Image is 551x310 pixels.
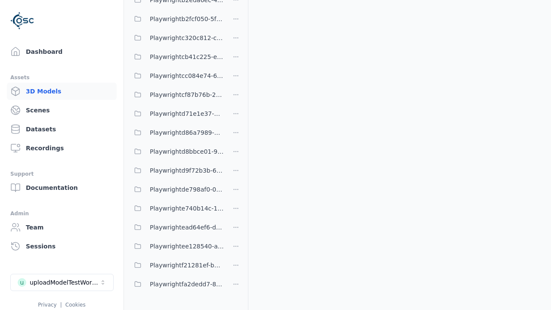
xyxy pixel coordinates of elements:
[150,260,224,270] span: Playwrightf21281ef-bbe4-4d9a-bb9a-5ca1779a30ca
[129,105,224,122] button: Playwrightd71e1e37-d31c-4572-b04d-3c18b6f85a3d
[10,72,113,83] div: Assets
[60,302,62,308] span: |
[150,52,224,62] span: Playwrightcb41c225-e288-4c3c-b493-07c6e16c0d29
[150,33,224,43] span: Playwrightc320c812-c1c4-4e9b-934e-2277c41aca46
[129,143,224,160] button: Playwrightd8bbce01-9637-468c-8f59-1050d21f77ba
[129,10,224,28] button: Playwrightb2fcf050-5f27-47cb-87c2-faf00259dd62
[7,139,117,157] a: Recordings
[38,302,56,308] a: Privacy
[7,83,117,100] a: 3D Models
[129,67,224,84] button: Playwrightcc084e74-6bd9-4f7e-8d69-516a74321fe7
[150,279,224,289] span: Playwrightfa2dedd7-83d1-48b2-a06f-a16c3db01942
[150,184,224,195] span: Playwrightde798af0-0a13-4792-ac1d-0e6eb1e31492
[150,127,224,138] span: Playwrightd86a7989-a27e-4cc3-9165-73b2f9dacd14
[129,48,224,65] button: Playwrightcb41c225-e288-4c3c-b493-07c6e16c0d29
[129,276,224,293] button: Playwrightfa2dedd7-83d1-48b2-a06f-a16c3db01942
[7,43,117,60] a: Dashboard
[7,179,117,196] a: Documentation
[129,257,224,274] button: Playwrightf21281ef-bbe4-4d9a-bb9a-5ca1779a30ca
[129,124,224,141] button: Playwrightd86a7989-a27e-4cc3-9165-73b2f9dacd14
[150,222,224,232] span: Playwrightead64ef6-db1b-4d5a-b49f-5bade78b8f72
[18,278,26,287] div: u
[129,219,224,236] button: Playwrightead64ef6-db1b-4d5a-b49f-5bade78b8f72
[150,241,224,251] span: Playwrightee128540-aad7-45a2-a070-fbdd316a1489
[129,86,224,103] button: Playwrightcf87b76b-25d2-4f03-98a0-0e4abce8ca21
[10,169,113,179] div: Support
[129,181,224,198] button: Playwrightde798af0-0a13-4792-ac1d-0e6eb1e31492
[7,219,117,236] a: Team
[129,200,224,217] button: Playwrighte740b14c-14da-4387-887c-6b8e872d97ef
[150,71,224,81] span: Playwrightcc084e74-6bd9-4f7e-8d69-516a74321fe7
[150,90,224,100] span: Playwrightcf87b76b-25d2-4f03-98a0-0e4abce8ca21
[129,29,224,46] button: Playwrightc320c812-c1c4-4e9b-934e-2277c41aca46
[150,165,224,176] span: Playwrightd9f72b3b-66f5-4fd0-9c49-a6be1a64c72c
[150,108,224,119] span: Playwrightd71e1e37-d31c-4572-b04d-3c18b6f85a3d
[129,238,224,255] button: Playwrightee128540-aad7-45a2-a070-fbdd316a1489
[7,238,117,255] a: Sessions
[129,162,224,179] button: Playwrightd9f72b3b-66f5-4fd0-9c49-a6be1a64c72c
[10,274,114,291] button: Select a workspace
[10,9,34,33] img: Logo
[10,208,113,219] div: Admin
[7,102,117,119] a: Scenes
[150,146,224,157] span: Playwrightd8bbce01-9637-468c-8f59-1050d21f77ba
[150,203,224,214] span: Playwrighte740b14c-14da-4387-887c-6b8e872d97ef
[7,121,117,138] a: Datasets
[30,278,99,287] div: uploadModelTestWorkspace
[65,302,86,308] a: Cookies
[150,14,224,24] span: Playwrightb2fcf050-5f27-47cb-87c2-faf00259dd62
